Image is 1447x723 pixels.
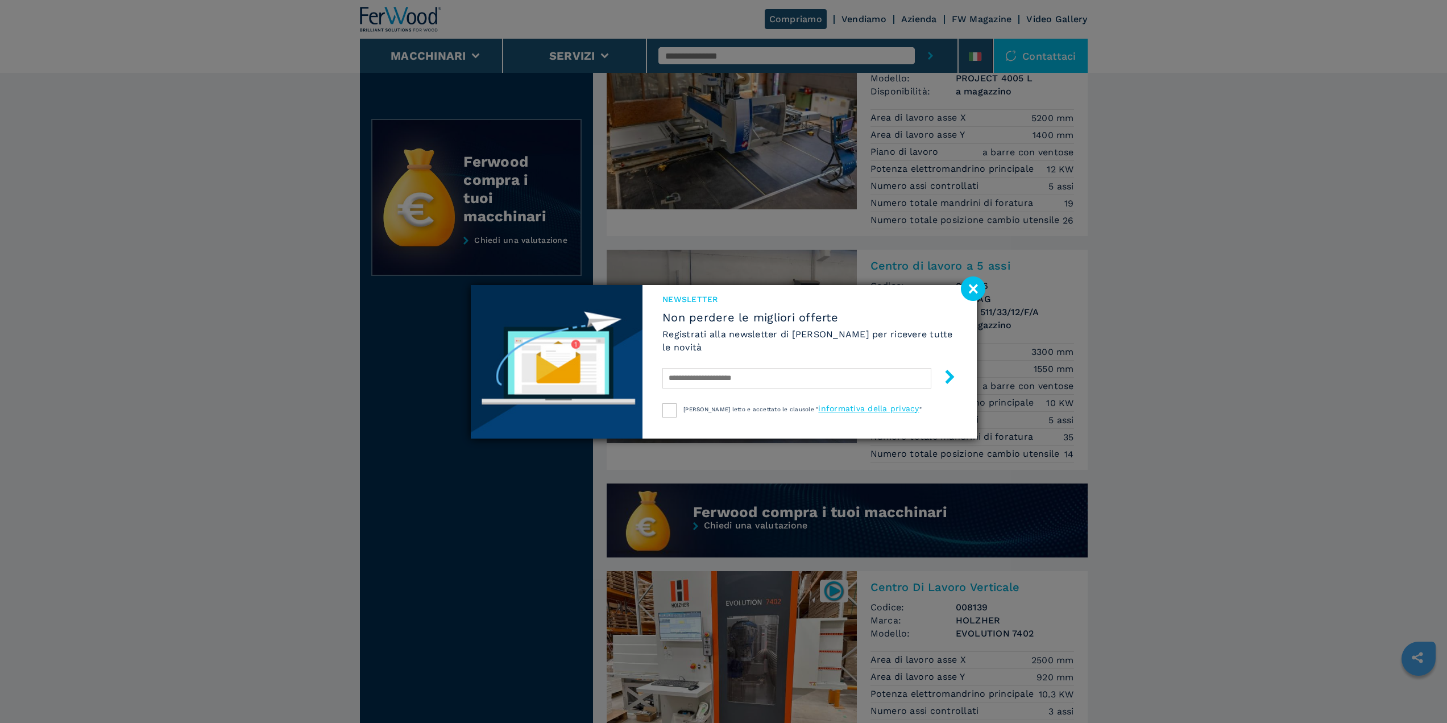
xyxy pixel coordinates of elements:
[662,311,956,324] span: Non perdere le migliori offerte
[471,285,643,439] img: Newsletter image
[818,404,919,413] a: informativa della privacy
[662,294,956,305] span: NEWSLETTER
[662,328,956,354] h6: Registrati alla newsletter di [PERSON_NAME] per ricevere tutte le novità
[919,406,922,412] span: "
[931,365,957,392] button: submit-button
[683,406,818,412] span: [PERSON_NAME] letto e accettato le clausole "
